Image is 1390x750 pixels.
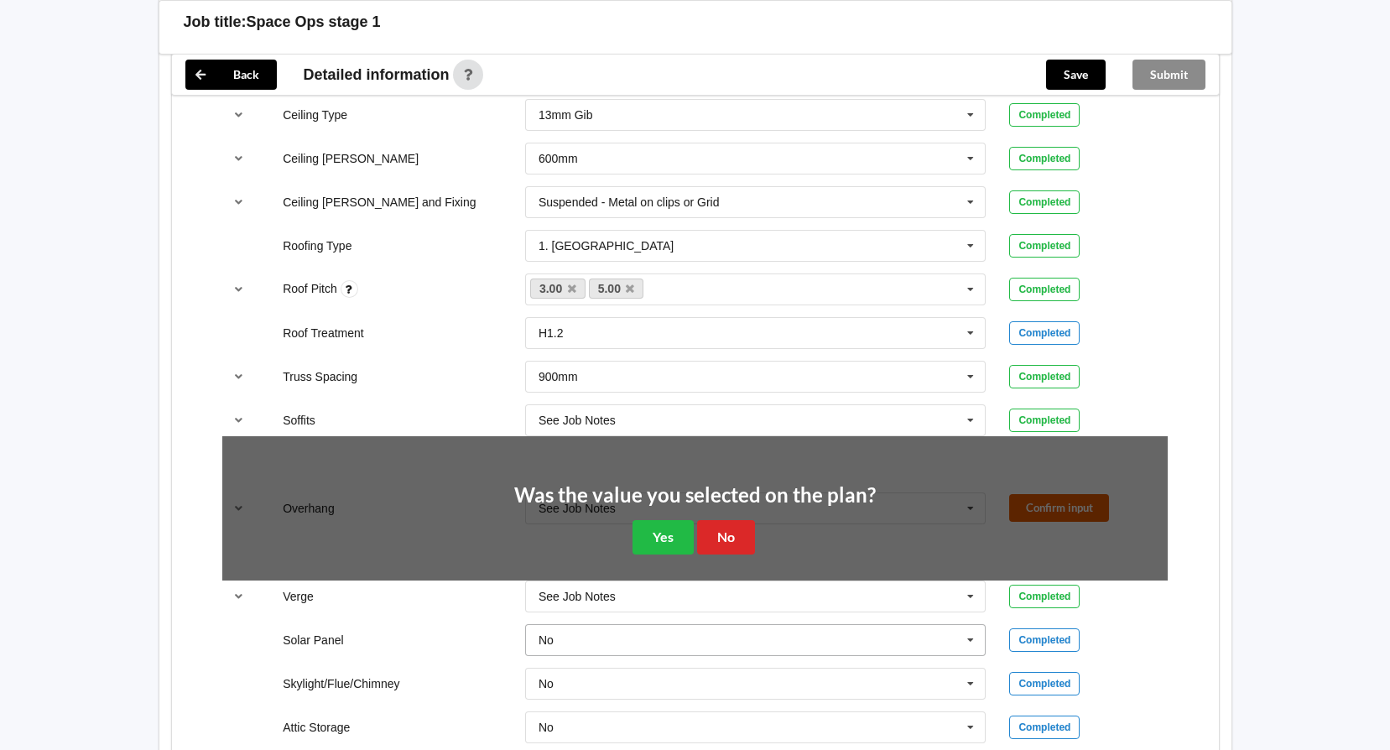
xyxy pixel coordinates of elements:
div: Completed [1009,628,1080,652]
label: Roof Treatment [283,326,364,340]
div: See Job Notes [539,414,616,426]
div: No [539,678,554,690]
div: Completed [1009,365,1080,388]
label: Attic Storage [283,721,350,734]
label: Ceiling [PERSON_NAME] [283,152,419,165]
div: Suspended - Metal on clips or Grid [539,196,720,208]
label: Truss Spacing [283,370,357,383]
label: Solar Panel [283,633,343,647]
h3: Space Ops stage 1 [247,13,381,32]
div: 600mm [539,153,578,164]
div: Completed [1009,190,1080,214]
button: reference-toggle [222,581,255,612]
label: Skylight/Flue/Chimney [283,677,399,690]
label: Ceiling [PERSON_NAME] and Fixing [283,195,476,209]
div: H1.2 [539,327,564,339]
button: reference-toggle [222,274,255,305]
button: Save [1046,60,1106,90]
label: Roofing Type [283,239,351,253]
div: 13mm Gib [539,109,593,121]
button: Back [185,60,277,90]
div: Completed [1009,716,1080,739]
a: 5.00 [589,279,644,299]
h2: Was the value you selected on the plan? [514,482,876,508]
button: Yes [633,520,694,555]
label: Soffits [283,414,315,427]
div: Completed [1009,672,1080,695]
div: Completed [1009,409,1080,432]
div: Completed [1009,321,1080,345]
span: Detailed information [304,67,450,82]
div: No [539,634,554,646]
label: Roof Pitch [283,282,340,295]
button: reference-toggle [222,187,255,217]
div: 900mm [539,371,578,383]
button: reference-toggle [222,100,255,130]
div: See Job Notes [539,591,616,602]
div: Completed [1009,585,1080,608]
div: 1. [GEOGRAPHIC_DATA] [539,240,674,252]
button: reference-toggle [222,405,255,435]
label: Verge [283,590,314,603]
h3: Job title: [184,13,247,32]
button: reference-toggle [222,362,255,392]
label: Ceiling Type [283,108,347,122]
div: No [539,721,554,733]
div: Completed [1009,147,1080,170]
button: No [697,520,755,555]
button: reference-toggle [222,143,255,174]
div: Completed [1009,278,1080,301]
a: 3.00 [530,279,586,299]
div: Completed [1009,234,1080,258]
div: Completed [1009,103,1080,127]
